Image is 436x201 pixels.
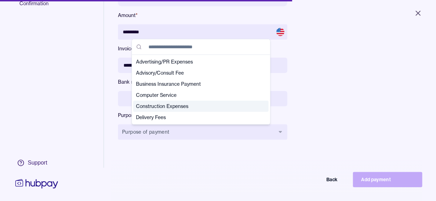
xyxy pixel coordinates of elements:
a: Support [14,156,60,170]
button: Back [276,172,346,187]
span: Advisory/Consult Fee [136,69,257,76]
span: Computer Service [136,92,257,99]
div: Support [28,159,47,167]
label: Amount [118,12,287,19]
label: Purpose of payment [118,112,287,119]
button: Purpose of payment [118,124,287,140]
label: Bank reference [118,78,287,85]
button: Close [405,6,430,21]
span: Construction Expenses [136,103,257,110]
span: Business Insurance Payment [136,81,257,87]
label: Invoice/Document ID [118,45,287,52]
span: Advertising/PR Expenses [136,58,257,65]
span: Delivery Fees [136,114,257,121]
